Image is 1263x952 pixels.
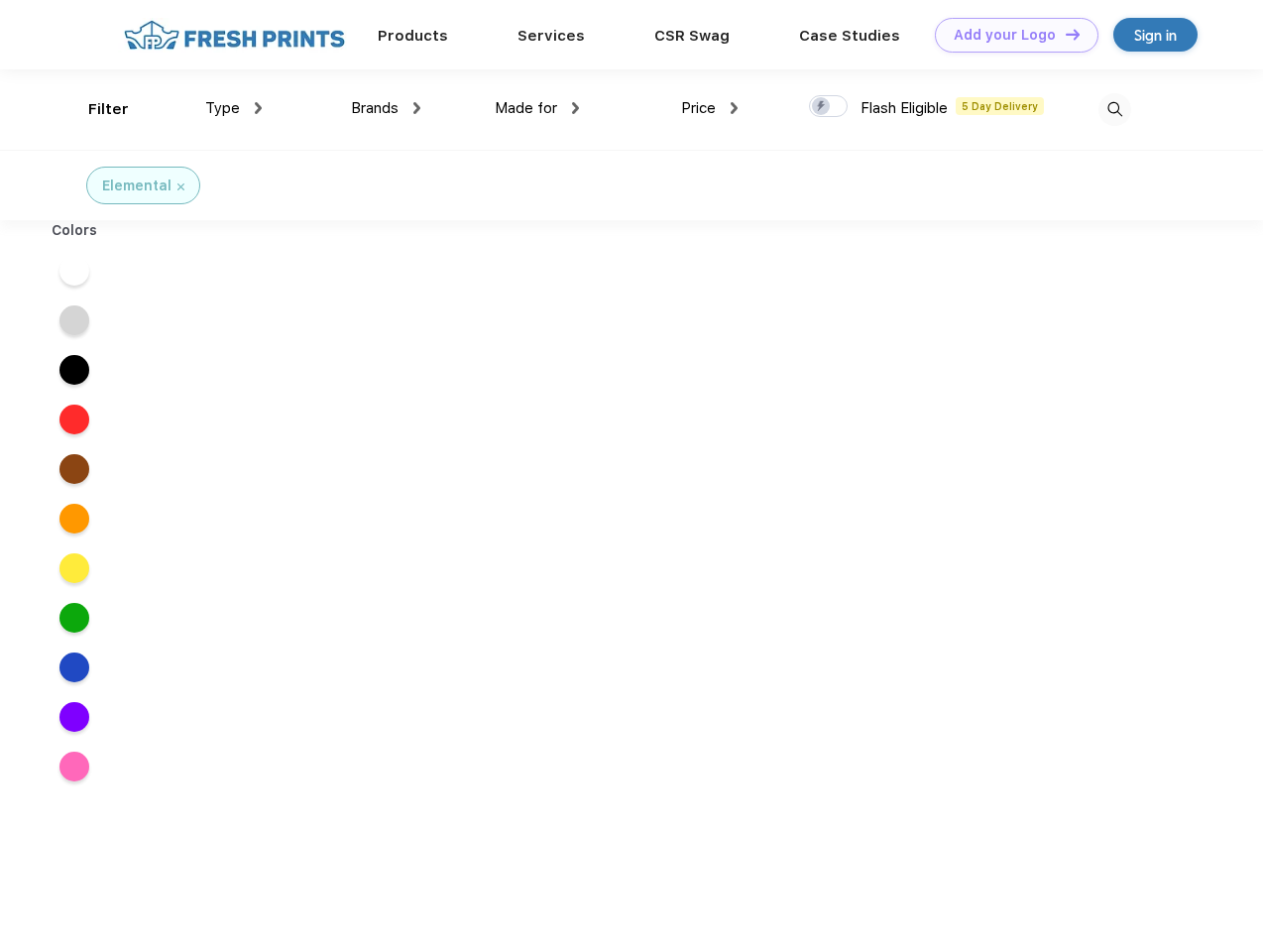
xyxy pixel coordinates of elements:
[413,102,420,114] img: dropdown.png
[255,102,262,114] img: dropdown.png
[37,220,113,241] div: Colors
[1113,18,1198,52] a: Sign in
[118,18,351,53] img: fo%20logo%202.webp
[378,27,448,45] a: Products
[572,102,579,114] img: dropdown.png
[954,27,1056,44] div: Add your Logo
[495,99,557,117] span: Made for
[1134,24,1177,47] div: Sign in
[681,99,716,117] span: Price
[351,99,399,117] span: Brands
[1098,93,1131,126] img: desktop_search.svg
[956,97,1044,115] span: 5 Day Delivery
[177,183,184,190] img: filter_cancel.svg
[861,99,948,117] span: Flash Eligible
[517,27,585,45] a: Services
[102,176,172,196] div: Elemental
[88,98,129,121] div: Filter
[1066,29,1080,40] img: DT
[731,102,738,114] img: dropdown.png
[654,27,730,45] a: CSR Swag
[205,99,240,117] span: Type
